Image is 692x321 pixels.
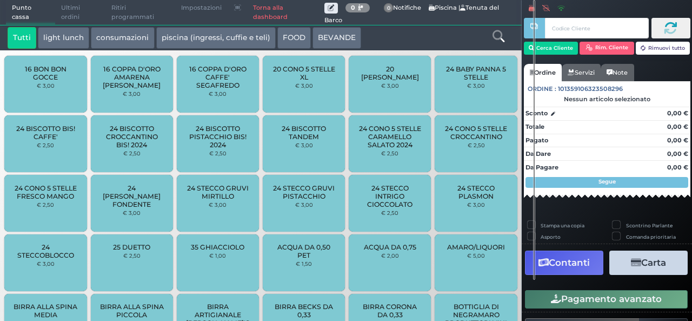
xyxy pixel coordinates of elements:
[381,209,398,216] small: € 2,50
[626,233,676,240] label: Comanda prioritaria
[524,42,578,55] button: Cerca Cliente
[525,150,551,158] strong: Da Dare
[55,1,105,25] span: Ultimi ordini
[38,27,89,49] button: light lunch
[99,125,164,149] span: 24 BISCOTTO CROCCANTINO BIS! 2024
[358,125,422,149] span: 24 CONO 5 STELLE CARAMELLO SALATO 2024
[358,303,422,319] span: BIRRA CORONA DA 0,33
[667,136,688,144] strong: 0,00 €
[351,4,355,11] b: 0
[99,184,164,208] span: 24 [PERSON_NAME] FONDENTE
[636,42,690,55] button: Rimuovi tutto
[209,252,226,259] small: € 1,00
[8,27,36,49] button: Tutti
[525,136,548,144] strong: Pagato
[467,82,485,89] small: € 3,00
[601,64,634,81] a: Note
[626,222,673,229] label: Scontrino Parlante
[444,184,508,200] span: 24 STECCO PLASMON
[14,184,78,200] span: 24 CONO 5 STELLE FRESCO MANGO
[272,125,336,141] span: 24 BISCOTTO TANDEM
[295,142,313,148] small: € 3,00
[667,150,688,158] strong: 0,00 €
[525,290,688,309] button: Pagamento avanzato
[191,243,244,251] span: 35 GHIACCIOLO
[37,142,54,148] small: € 2,50
[444,125,508,141] span: 24 CONO 5 STELLE CROCCANTINO
[358,65,422,81] span: 20 [PERSON_NAME]
[14,125,78,141] span: 24 BISCOTTO BIS! CAFFE'
[295,82,313,89] small: € 3,00
[381,150,398,156] small: € 2,50
[91,27,154,49] button: consumazioni
[381,252,399,259] small: € 2,00
[467,252,485,259] small: € 5,00
[99,65,164,89] span: 16 COPPA D'ORO AMARENA [PERSON_NAME]
[524,64,562,81] a: Ordine
[186,125,250,149] span: 24 BISCOTTO PISTACCHIO BIS! 2024
[525,123,544,130] strong: Totale
[123,150,141,156] small: € 2,50
[609,251,688,275] button: Carta
[123,209,141,216] small: € 3,00
[444,65,508,81] span: 24 BABY PANNA 5 STELLE
[272,65,336,81] span: 20 CONO 5 STELLE XL
[272,303,336,319] span: BIRRA BECKS DA 0,33
[296,260,312,267] small: € 1,50
[99,303,164,319] span: BIRRA ALLA SPINA PICCOLA
[247,1,324,25] a: Torna alla dashboard
[358,184,422,208] span: 24 STECCO INTRIGO CIOCCOLATO
[525,109,548,118] strong: Sconto
[123,252,141,259] small: € 2,50
[6,1,56,25] span: Punto cassa
[364,243,416,251] span: ACQUA DA 0,75
[123,90,141,97] small: € 3,00
[468,142,485,148] small: € 2,50
[580,42,634,55] button: Rim. Cliente
[105,1,175,25] span: Ritiri programmati
[667,123,688,130] strong: 0,00 €
[598,178,616,185] strong: Segue
[525,251,603,275] button: Contanti
[525,163,558,171] strong: Da Pagare
[209,150,227,156] small: € 2,50
[37,260,55,267] small: € 3,00
[528,84,556,94] span: Ordine :
[562,64,601,81] a: Servizi
[541,233,561,240] label: Asporto
[113,243,150,251] span: 25 DUETTO
[186,65,250,89] span: 16 COPPA D'ORO CAFFE' SEGAFREDO
[272,184,336,200] span: 24 STECCO GRUVI PISTACCHIO
[156,27,276,49] button: piscina (ingressi, cuffie e teli)
[14,243,78,259] span: 24 STECCOBLOCCO
[524,95,690,103] div: Nessun articolo selezionato
[186,184,250,200] span: 24 STECCO GRUVI MIRTILLO
[467,201,485,208] small: € 3,00
[381,82,399,89] small: € 3,00
[37,201,54,208] small: € 2,50
[545,18,648,38] input: Codice Cliente
[541,222,584,229] label: Stampa una copia
[209,201,227,208] small: € 3,00
[272,243,336,259] span: ACQUA DA 0,50 PET
[312,27,361,49] button: BEVANDE
[558,84,623,94] span: 101359106323508296
[384,3,394,13] span: 0
[37,82,55,89] small: € 3,00
[447,243,505,251] span: AMARO/LIQUORI
[175,1,228,16] span: Impostazioni
[295,201,313,208] small: € 3,00
[667,109,688,117] strong: 0,00 €
[667,163,688,171] strong: 0,00 €
[209,90,227,97] small: € 3,00
[14,65,78,81] span: 16 BON BON GOCCE
[14,303,78,319] span: BIRRA ALLA SPINA MEDIA
[277,27,311,49] button: FOOD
